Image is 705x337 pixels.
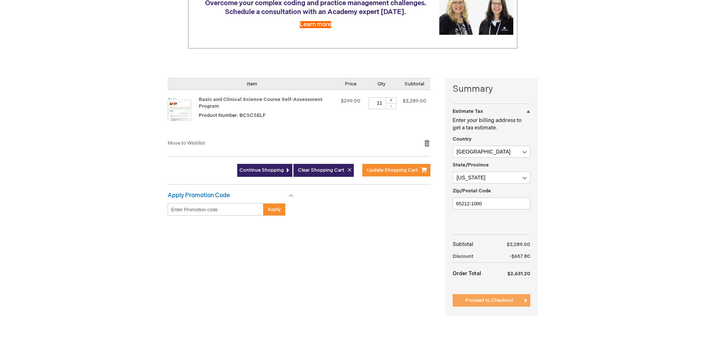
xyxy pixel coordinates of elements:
span: State/Province [453,162,489,168]
span: Continue Shopping [239,167,284,173]
button: Apply [263,203,285,216]
span: Subtotal [404,81,424,87]
button: Update Shopping Cart [362,164,430,176]
span: Country [453,136,471,142]
span: Apply [268,206,281,212]
button: Clear Shopping Cart [293,164,354,177]
a: Basic and Clinical Science Course Self-Assessment Program [199,97,322,109]
span: Proceed to Checkout [465,297,513,303]
strong: Estimate Tax [453,108,483,114]
div: + [386,97,397,104]
span: $3,289.00 [507,242,530,247]
p: Enter your billing address to get a tax estimate. [453,117,530,132]
span: $3,289.00 [403,98,426,104]
input: Qty [369,97,391,109]
a: Learn more [300,21,331,28]
strong: Order Total [453,267,481,280]
button: Proceed to Checkout [453,294,530,307]
span: $299.00 [341,98,360,104]
span: Qty [377,81,386,87]
span: Price [345,81,356,87]
span: Item [247,81,257,87]
input: Enter Promotion code [168,203,263,216]
span: Product Number: BCSCSELF [199,112,266,118]
strong: Summary [453,83,530,95]
img: Basic and Clinical Science Course Self-Assessment Program [168,97,191,121]
strong: Apply Promotion Code [168,192,230,199]
a: Continue Shopping [237,164,292,177]
div: - [386,103,397,109]
span: Clear Shopping Cart [298,167,344,173]
th: Subtotal [453,239,494,250]
span: Zip/Postal Code [453,188,491,194]
span: Update Shopping Cart [367,167,418,173]
span: Discount [453,253,473,259]
span: $2,631.20 [507,271,530,277]
a: Basic and Clinical Science Course Self-Assessment Program [168,97,199,132]
span: -$657.80 [510,253,530,259]
a: Move to Wishlist [168,140,205,146]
